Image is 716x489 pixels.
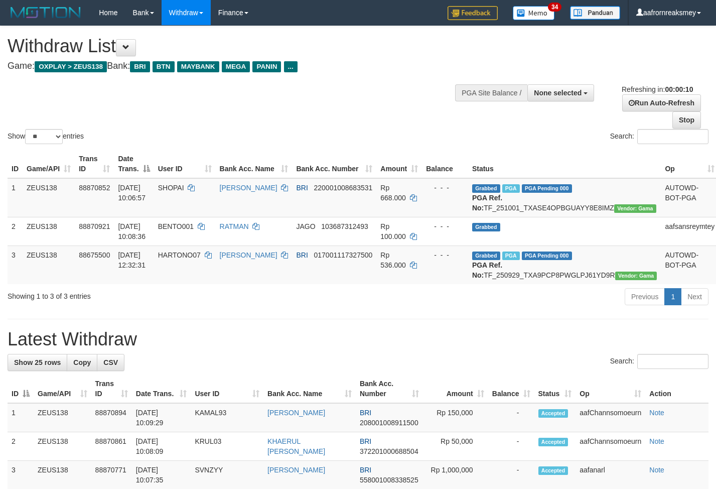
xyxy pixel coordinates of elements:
[468,178,661,217] td: TF_251001_TXASE4OPBGUAYY8E8IMZ
[158,251,201,259] span: HARTONO07
[220,184,277,192] a: [PERSON_NAME]
[23,150,75,178] th: Game/API: activate to sort column ascending
[472,261,502,279] b: PGA Ref. No:
[8,5,84,20] img: MOTION_logo.png
[75,150,114,178] th: Trans ID: activate to sort column ascending
[8,61,467,71] h4: Game: Bank:
[625,288,665,305] a: Previous
[664,288,681,305] a: 1
[8,287,291,301] div: Showing 1 to 3 of 3 entries
[472,252,500,260] span: Grabbed
[645,375,708,403] th: Action
[220,222,249,230] a: RATMAN
[132,403,191,432] td: [DATE] 10:09:29
[314,184,372,192] span: Copy 220001008683531 to clipboard
[380,222,406,240] span: Rp 100.000
[8,354,67,371] a: Show 25 rows
[637,354,708,369] input: Search:
[23,178,75,217] td: ZEUS138
[576,375,645,403] th: Op: activate to sort column ascending
[8,129,84,144] label: Show entries
[488,375,534,403] th: Balance: activate to sort column ascending
[284,61,298,72] span: ...
[34,403,91,432] td: ZEUS138
[91,403,132,432] td: 88870894
[622,94,701,111] a: Run Auto-Refresh
[538,466,568,475] span: Accepted
[67,354,97,371] a: Copy
[665,85,693,93] strong: 00:00:10
[472,223,500,231] span: Grabbed
[263,375,356,403] th: Bank Acc. Name: activate to sort column ascending
[35,61,107,72] span: OXPLAY > ZEUS138
[488,432,534,461] td: -
[423,403,488,432] td: Rp 150,000
[502,252,520,260] span: Marked by aaftrukkakada
[649,409,664,417] a: Note
[132,375,191,403] th: Date Trans.: activate to sort column ascending
[649,466,664,474] a: Note
[267,437,325,455] a: KHAERUL [PERSON_NAME]
[314,251,372,259] span: Copy 017001117327500 to clipboard
[426,183,464,193] div: - - -
[360,466,371,474] span: BRI
[158,222,194,230] span: BENTO001
[380,184,406,202] span: Rp 668.000
[153,61,175,72] span: BTN
[8,403,34,432] td: 1
[360,476,418,484] span: Copy 558001008338525 to clipboard
[522,252,572,260] span: PGA Pending
[8,178,23,217] td: 1
[423,375,488,403] th: Amount: activate to sort column ascending
[502,184,520,193] span: Marked by aafanarl
[79,251,110,259] span: 88675500
[321,222,368,230] span: Copy 103687312493 to clipboard
[488,403,534,432] td: -
[8,217,23,246] td: 2
[130,61,150,72] span: BRI
[468,246,661,284] td: TF_250929_TXA9PCP8PWGLPJ61YD9R
[534,89,582,97] span: None selected
[267,409,325,417] a: [PERSON_NAME]
[513,6,555,20] img: Button%20Memo.svg
[468,150,661,178] th: Status
[8,432,34,461] td: 2
[672,111,701,129] a: Stop
[622,85,693,93] span: Refreshing in:
[25,129,63,144] select: Showentries
[472,194,502,212] b: PGA Ref. No:
[426,221,464,231] div: - - -
[422,150,468,178] th: Balance
[23,217,75,246] td: ZEUS138
[637,129,708,144] input: Search:
[296,251,308,259] span: BRI
[527,84,594,101] button: None selected
[177,61,219,72] span: MAYBANK
[14,358,61,366] span: Show 25 rows
[79,222,110,230] span: 88870921
[610,354,708,369] label: Search:
[360,409,371,417] span: BRI
[154,150,216,178] th: User ID: activate to sort column ascending
[118,184,146,202] span: [DATE] 10:06:57
[360,419,418,427] span: Copy 208001008911500 to clipboard
[73,358,91,366] span: Copy
[548,3,561,12] span: 34
[426,250,464,260] div: - - -
[356,375,423,403] th: Bank Acc. Number: activate to sort column ascending
[158,184,184,192] span: SHOPAI
[8,150,23,178] th: ID
[8,246,23,284] td: 3
[534,375,576,403] th: Status: activate to sort column ascending
[292,150,376,178] th: Bank Acc. Number: activate to sort column ascending
[360,447,418,455] span: Copy 372201000688504 to clipboard
[191,375,263,403] th: User ID: activate to sort column ascending
[8,329,708,349] h1: Latest Withdraw
[380,251,406,269] span: Rp 536.000
[118,222,146,240] span: [DATE] 10:08:36
[222,61,250,72] span: MEGA
[91,375,132,403] th: Trans ID: activate to sort column ascending
[8,36,467,56] h1: Withdraw List
[448,6,498,20] img: Feedback.jpg
[8,375,34,403] th: ID: activate to sort column descending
